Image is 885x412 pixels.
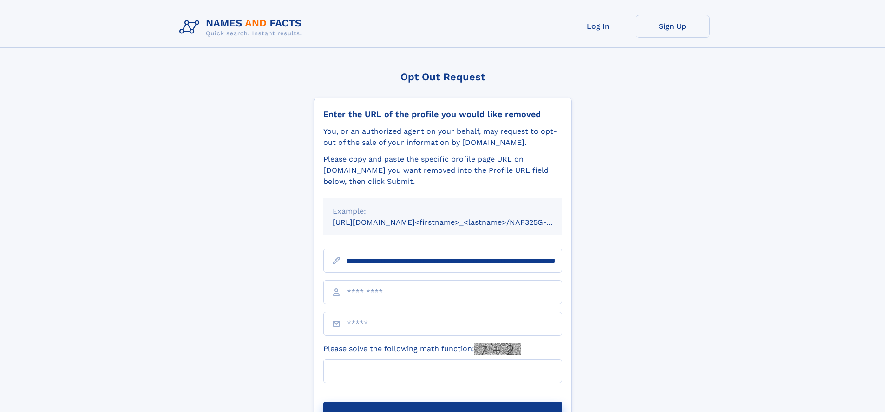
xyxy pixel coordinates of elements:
[323,343,521,355] label: Please solve the following math function:
[561,15,636,38] a: Log In
[176,15,309,40] img: Logo Names and Facts
[323,109,562,119] div: Enter the URL of the profile you would like removed
[323,154,562,187] div: Please copy and paste the specific profile page URL on [DOMAIN_NAME] you want removed into the Pr...
[323,126,562,148] div: You, or an authorized agent on your behalf, may request to opt-out of the sale of your informatio...
[636,15,710,38] a: Sign Up
[333,218,580,227] small: [URL][DOMAIN_NAME]<firstname>_<lastname>/NAF325G-xxxxxxxx
[314,71,572,83] div: Opt Out Request
[333,206,553,217] div: Example:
